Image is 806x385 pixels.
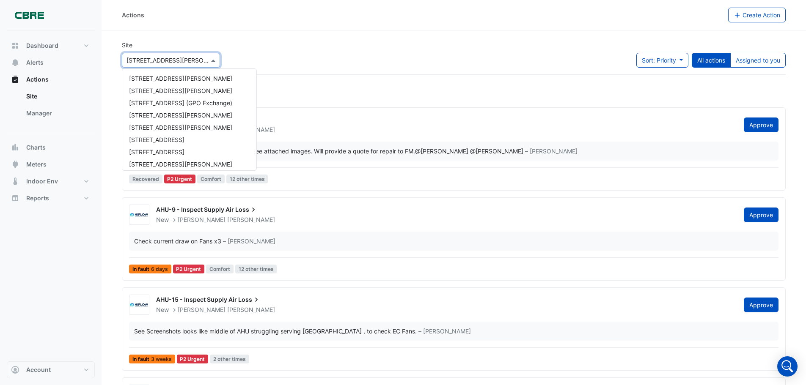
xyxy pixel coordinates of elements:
[749,301,773,309] span: Approve
[692,53,731,68] button: All actions
[26,160,47,169] span: Meters
[11,58,19,67] app-icon: Alerts
[238,295,261,304] span: Loss
[178,216,226,223] span: [PERSON_NAME]
[525,147,578,156] span: – [PERSON_NAME]
[11,41,19,50] app-icon: Dashboard
[26,177,58,186] span: Indoor Env
[7,54,95,71] button: Alerts
[129,124,232,131] span: [STREET_ADDRESS][PERSON_NAME]
[11,143,19,152] app-icon: Charts
[129,161,232,168] span: [STREET_ADDRESS][PERSON_NAME]
[642,57,676,64] span: Sort: Priority
[156,206,234,213] span: AHU-9 - Inspect Supply Air
[129,75,232,82] span: [STREET_ADDRESS][PERSON_NAME]
[227,306,275,314] span: [PERSON_NAME]
[777,356,798,377] div: Open Intercom Messenger
[156,216,169,223] span: New
[7,190,95,207] button: Reports
[206,265,234,273] span: Comfort
[11,160,19,169] app-icon: Meters
[418,327,471,336] span: – [PERSON_NAME]
[235,265,277,273] span: 12 other times
[173,265,205,273] div: P2 Urgent
[470,147,523,155] span: conor.deane@cimenviro.com [CIM]
[11,75,19,84] app-icon: Actions
[7,71,95,88] button: Actions
[129,99,232,106] span: [STREET_ADDRESS] (GPO Exchange)
[636,53,688,68] button: Sort: Priority
[151,267,168,272] span: 6 days
[749,211,773,218] span: Approve
[129,148,184,156] span: [STREET_ADDRESS]
[223,237,275,246] span: – [PERSON_NAME]
[7,361,95,378] button: Account
[7,139,95,156] button: Charts
[129,87,232,94] span: [STREET_ADDRESS][PERSON_NAME]
[235,205,258,214] span: Loss
[26,75,49,84] span: Actions
[19,105,95,122] a: Manager
[7,156,95,173] button: Meters
[226,175,268,183] span: 12 other times
[171,306,176,313] span: ->
[134,237,221,246] div: Check current draw on Fans x3
[7,37,95,54] button: Dashboard
[743,11,780,19] span: Create Action
[749,121,773,128] span: Approve
[11,194,19,202] app-icon: Reports
[197,175,225,183] span: Comfort
[177,355,209,363] div: P2 Urgent
[26,366,51,374] span: Account
[11,177,19,186] app-icon: Indoor Env
[129,175,162,183] span: Recovered
[415,147,468,155] span: shakti.sisodiya@charterhallaccess.com.au [CBRE Charter Hall]
[10,7,48,24] img: Company Logo
[730,53,786,68] button: Assigned to you
[744,208,778,222] button: Approve
[178,306,226,313] span: [PERSON_NAME]
[134,147,523,156] div: Can confirm there is infact a faulty EC fan, see attached images. Will provide a quote for repair...
[26,41,58,50] span: Dashboard
[129,211,149,219] img: HiFlow
[129,355,175,363] span: In fault
[744,298,778,312] button: Approve
[19,88,95,105] a: Site
[151,357,172,362] span: 3 weeks
[156,306,169,313] span: New
[744,117,778,132] button: Approve
[7,173,95,190] button: Indoor Env
[210,355,249,363] span: 2 other times
[129,136,184,143] span: [STREET_ADDRESS]
[26,143,46,152] span: Charts
[134,327,417,336] div: See Screenshots looks like middle of AHU struggling serving [GEOGRAPHIC_DATA] , to check EC Fans.
[122,11,144,19] div: Actions
[129,112,232,119] span: [STREET_ADDRESS][PERSON_NAME]
[129,265,171,273] span: In fault
[26,194,49,202] span: Reports
[156,296,237,303] span: AHU-15 - Inspect Supply Air
[227,216,275,224] span: [PERSON_NAME]
[171,216,176,223] span: ->
[129,301,149,309] img: HiFlow
[26,58,44,67] span: Alerts
[728,8,786,22] button: Create Action
[122,41,132,49] label: Site
[122,69,256,170] div: Options List
[164,175,196,183] div: P2 Urgent
[7,88,95,125] div: Actions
